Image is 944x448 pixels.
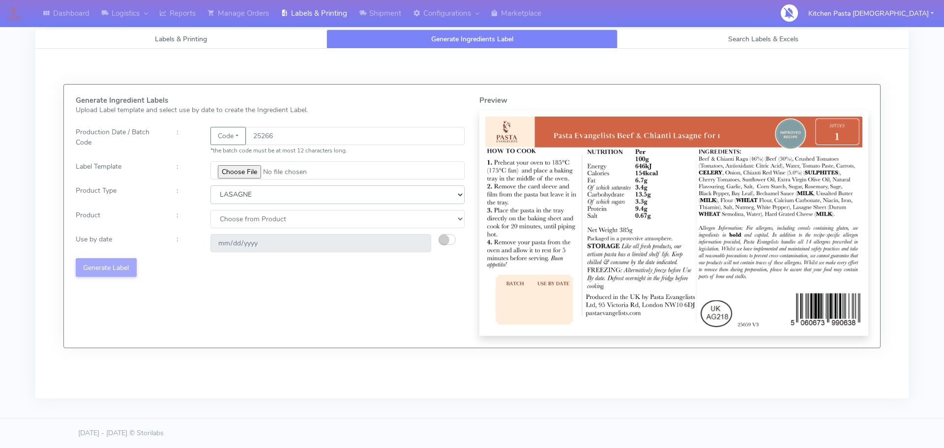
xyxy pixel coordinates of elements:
p: Upload Label template and select use by date to create the Ingredient Label. [76,105,465,115]
h5: Generate Ingredient Labels [76,96,465,105]
div: Product Type [68,185,169,204]
button: Code [210,127,246,145]
ul: Tabs [35,30,909,49]
div: Use by date [68,234,169,252]
img: Label Preview [485,117,862,330]
div: Label Template [68,161,169,179]
div: : [169,185,203,204]
span: Generate Ingredients Label [431,34,513,44]
button: Kitchen Pasta [DEMOGRAPHIC_DATA] [801,3,941,24]
div: Production Date / Batch Code [68,127,169,155]
span: Labels & Printing [155,34,207,44]
div: : [169,161,203,179]
h5: Preview [479,96,868,105]
div: : [169,234,203,252]
span: Search Labels & Excels [728,34,798,44]
div: : [169,210,203,228]
small: *the batch code must be at most 12 characters long. [210,147,347,154]
button: Generate Label [76,258,137,276]
div: : [169,127,203,155]
div: Product [68,210,169,228]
